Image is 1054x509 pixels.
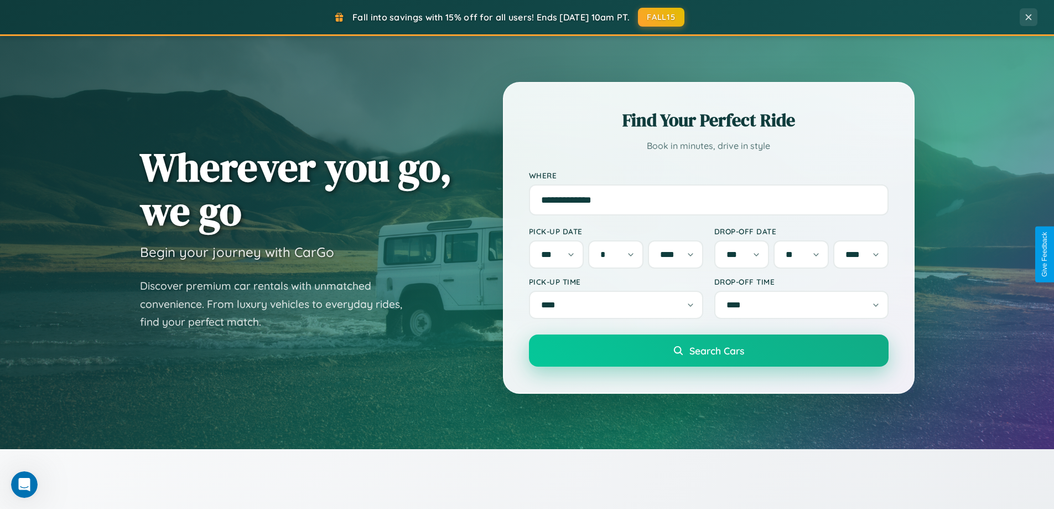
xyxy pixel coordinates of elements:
p: Discover premium car rentals with unmatched convenience. From luxury vehicles to everyday rides, ... [140,277,417,331]
label: Pick-up Time [529,277,703,286]
button: Search Cars [529,335,889,367]
iframe: Intercom live chat [11,471,38,498]
p: Book in minutes, drive in style [529,138,889,154]
label: Pick-up Date [529,227,703,236]
span: Search Cars [689,345,744,357]
label: Drop-off Time [714,277,889,286]
h3: Begin your journey with CarGo [140,244,334,260]
div: Give Feedback [1041,232,1048,277]
button: FALL15 [638,8,684,27]
h2: Find Your Perfect Ride [529,108,889,132]
label: Where [529,171,889,180]
label: Drop-off Date [714,227,889,236]
h1: Wherever you go, we go [140,145,452,233]
span: Fall into savings with 15% off for all users! Ends [DATE] 10am PT. [352,12,630,23]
